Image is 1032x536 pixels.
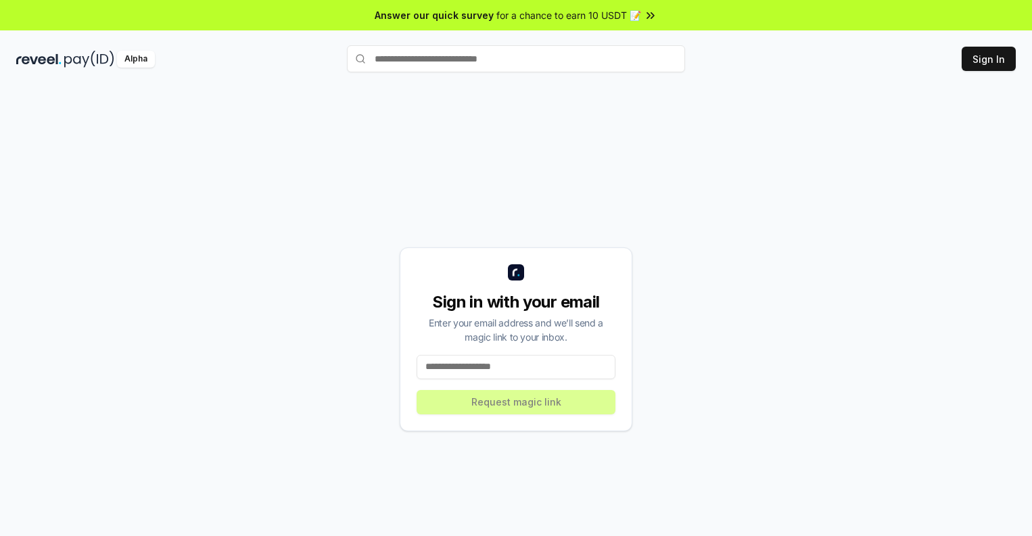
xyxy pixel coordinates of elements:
[496,8,641,22] span: for a chance to earn 10 USDT 📝
[508,264,524,281] img: logo_small
[117,51,155,68] div: Alpha
[962,47,1016,71] button: Sign In
[375,8,494,22] span: Answer our quick survey
[64,51,114,68] img: pay_id
[417,291,615,313] div: Sign in with your email
[417,316,615,344] div: Enter your email address and we’ll send a magic link to your inbox.
[16,51,62,68] img: reveel_dark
